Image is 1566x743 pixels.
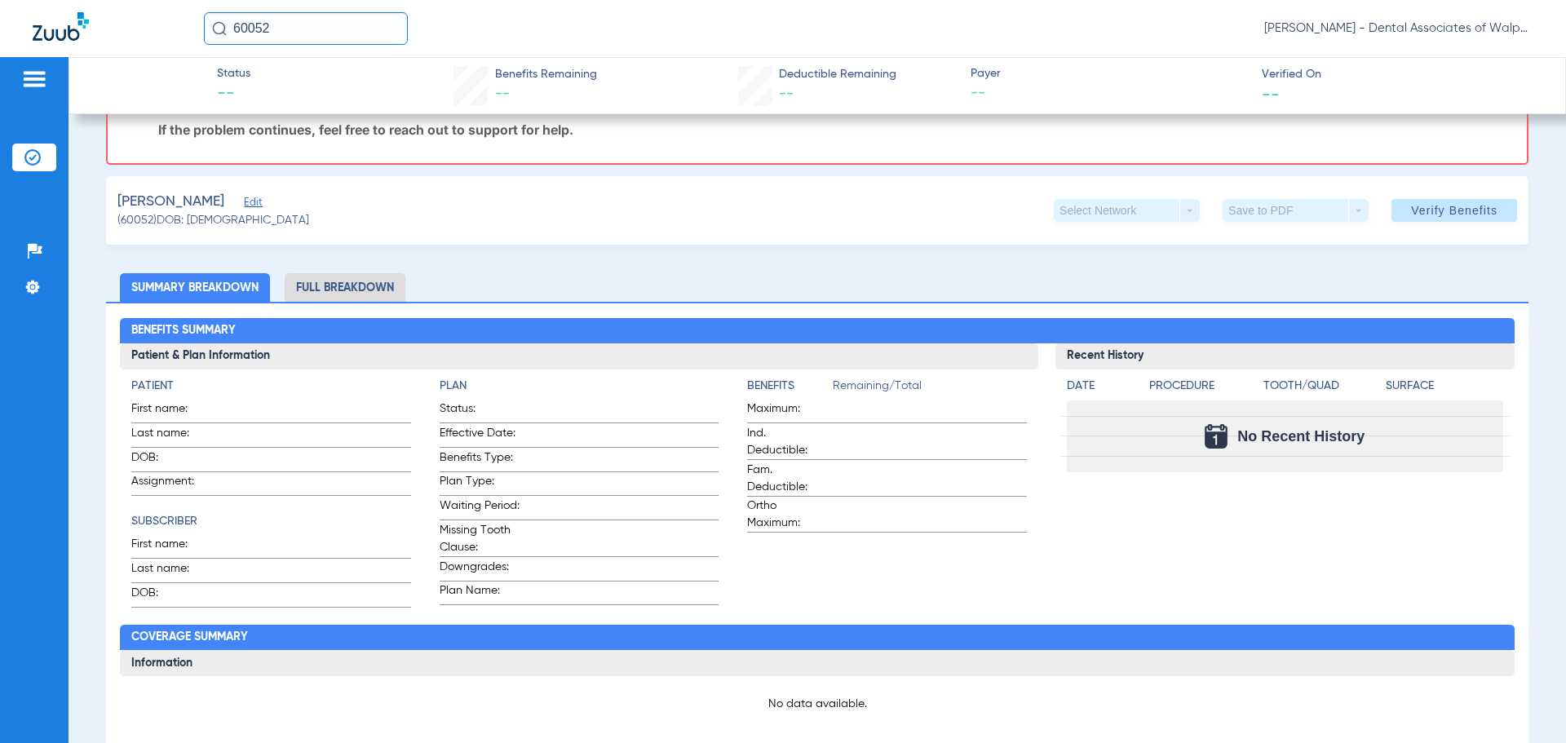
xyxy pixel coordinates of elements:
span: Maximum: [747,400,827,422]
span: Status [217,65,250,82]
span: -- [1262,85,1280,102]
h3: Recent History [1055,343,1515,369]
h4: Surface [1386,378,1502,395]
span: Ind. Deductible: [747,425,827,459]
app-breakdown-title: Procedure [1149,378,1258,400]
span: First name: [131,400,211,422]
span: Missing Tooth Clause: [440,522,520,556]
app-breakdown-title: Benefits [747,378,833,400]
span: -- [217,83,250,106]
iframe: Chat Widget [1484,665,1566,743]
img: hamburger-icon [21,69,47,89]
span: -- [971,83,1248,104]
span: Effective Date: [440,425,520,447]
h4: Tooth/Quad [1263,378,1380,395]
img: Calendar [1205,424,1228,449]
h4: Patient [131,378,410,395]
span: Remaining/Total [833,378,1026,400]
span: Payer [971,65,1248,82]
span: Benefits Type: [440,449,520,471]
h4: Subscriber [131,513,410,530]
span: Status: [440,400,520,422]
span: Fam. Deductible: [747,462,827,496]
span: No Recent History [1237,428,1365,444]
span: Edit [244,197,259,212]
span: (60052) DOB: [DEMOGRAPHIC_DATA] [117,212,309,229]
span: Ortho Maximum: [747,498,827,532]
h2: Coverage Summary [120,625,1514,651]
h2: Benefits Summary [120,318,1514,344]
img: Search Icon [212,21,227,36]
span: Waiting Period: [440,498,520,520]
button: Verify Benefits [1391,199,1517,222]
span: First name: [131,536,211,558]
span: Benefits Remaining [495,66,597,83]
span: Downgrades: [440,559,520,581]
h4: Plan [440,378,719,395]
span: Verify Benefits [1411,204,1497,217]
span: Assignment: [131,473,211,495]
h4: Benefits [747,378,833,395]
span: Last name: [131,425,211,447]
span: Last name: [131,560,211,582]
h4: Date [1067,378,1135,395]
span: Deductible Remaining [779,66,896,83]
span: Plan Name: [440,582,520,604]
li: Summary Breakdown [120,273,270,302]
input: Search for patients [204,12,408,45]
h3: Information [120,650,1514,676]
span: -- [495,86,510,101]
app-breakdown-title: Tooth/Quad [1263,378,1380,400]
span: [PERSON_NAME] [117,192,224,212]
span: DOB: [131,449,211,471]
h3: Patient & Plan Information [120,343,1037,369]
li: Full Breakdown [285,273,405,302]
p: No data available. [131,696,1502,712]
p: If the problem continues, feel free to reach out to support for help. [158,122,1510,138]
app-breakdown-title: Surface [1386,378,1502,400]
span: Verified On [1262,66,1539,83]
span: DOB: [131,585,211,607]
span: Plan Type: [440,473,520,495]
span: -- [779,86,794,101]
span: [PERSON_NAME] - Dental Associates of Walpole [1264,20,1533,37]
app-breakdown-title: Date [1067,378,1135,400]
img: Zuub Logo [33,12,89,41]
h4: Procedure [1149,378,1258,395]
